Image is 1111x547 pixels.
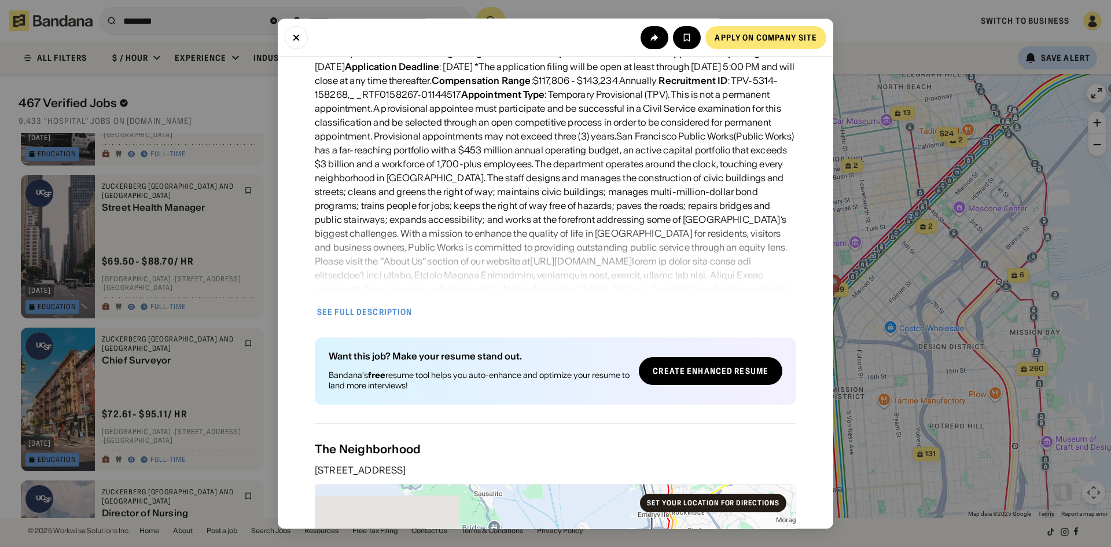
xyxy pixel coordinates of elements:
div: Want this job? Make your resume stand out. [329,351,630,361]
div: Compensation Range [432,75,531,86]
div: Recruitment ID [658,75,727,86]
div: Create Enhanced Resume [653,367,768,375]
div: [STREET_ADDRESS] [315,465,796,475]
div: Public Works $117,806.00 - $143,234.00 Temporary Provisional Permanent Civil Service Full-time Co... [315,4,796,476]
a: $117,806 - $143,234 Annually [533,75,657,86]
div: Bandana's resume tool helps you auto-enhance and optimize your resume to land more interviews! [329,370,630,391]
button: Close [285,25,308,49]
b: free [368,370,385,380]
div: Set your location for directions [647,500,779,506]
div: Appointment Type [461,89,545,100]
div: See full description [317,308,412,316]
div: The Neighborhood [315,442,796,456]
a: San Francisco Public Works [616,130,734,142]
a: [URL][DOMAIN_NAME] [530,255,632,267]
div: Application Deadline [345,61,439,72]
div: Apply on company site [715,33,817,41]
